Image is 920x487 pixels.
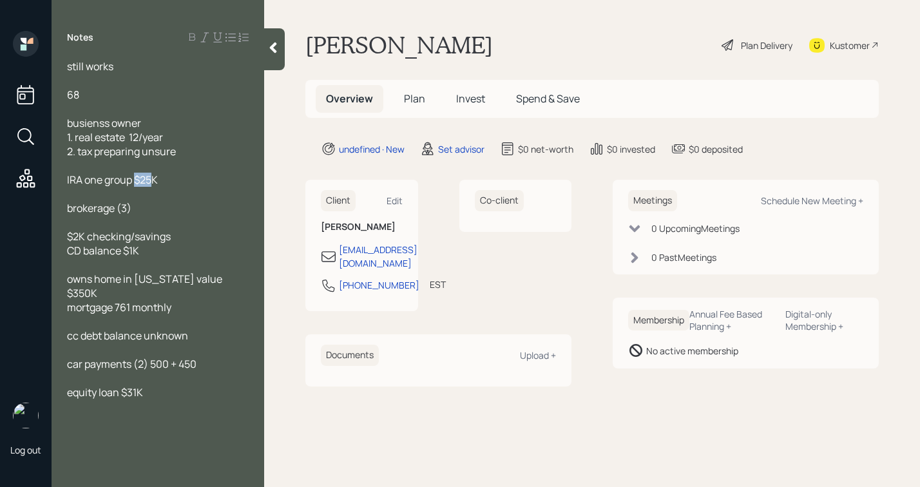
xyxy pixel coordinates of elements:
[518,142,573,156] div: $0 net-worth
[321,190,356,211] h6: Client
[67,31,93,44] label: Notes
[456,91,485,106] span: Invest
[430,278,446,291] div: EST
[67,243,139,258] span: CD balance $1K
[628,190,677,211] h6: Meetings
[520,349,556,361] div: Upload +
[741,39,792,52] div: Plan Delivery
[339,278,419,292] div: [PHONE_NUMBER]
[67,300,171,314] span: mortgage 761 monthly
[67,272,224,300] span: owns home in [US_STATE] value $350K
[646,344,738,358] div: No active membership
[67,88,79,102] span: 68
[689,142,743,156] div: $0 deposited
[67,173,158,187] span: IRA one group $25K
[67,229,171,243] span: $2K checking/savings
[651,251,716,264] div: 0 Past Meeting s
[67,385,143,399] span: equity loan $31K
[516,91,580,106] span: Spend & Save
[607,142,655,156] div: $0 invested
[67,201,131,215] span: brokerage (3)
[761,195,863,207] div: Schedule New Meeting +
[67,144,176,158] span: 2. tax preparing unsure
[13,403,39,428] img: retirable_logo.png
[67,116,141,130] span: busienss owner
[67,329,188,343] span: cc debt balance unknown
[305,31,493,59] h1: [PERSON_NAME]
[67,357,196,371] span: car payments (2) 500 + 450
[785,308,863,332] div: Digital-only Membership +
[830,39,870,52] div: Kustomer
[387,195,403,207] div: Edit
[438,142,484,156] div: Set advisor
[404,91,425,106] span: Plan
[321,222,403,233] h6: [PERSON_NAME]
[628,310,689,331] h6: Membership
[651,222,740,235] div: 0 Upcoming Meeting s
[689,308,775,332] div: Annual Fee Based Planning +
[67,59,113,73] span: still works
[326,91,373,106] span: Overview
[339,243,417,270] div: [EMAIL_ADDRESS][DOMAIN_NAME]
[321,345,379,366] h6: Documents
[10,444,41,456] div: Log out
[67,130,163,144] span: 1. real estate 12/year
[475,190,524,211] h6: Co-client
[339,142,405,156] div: undefined · New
